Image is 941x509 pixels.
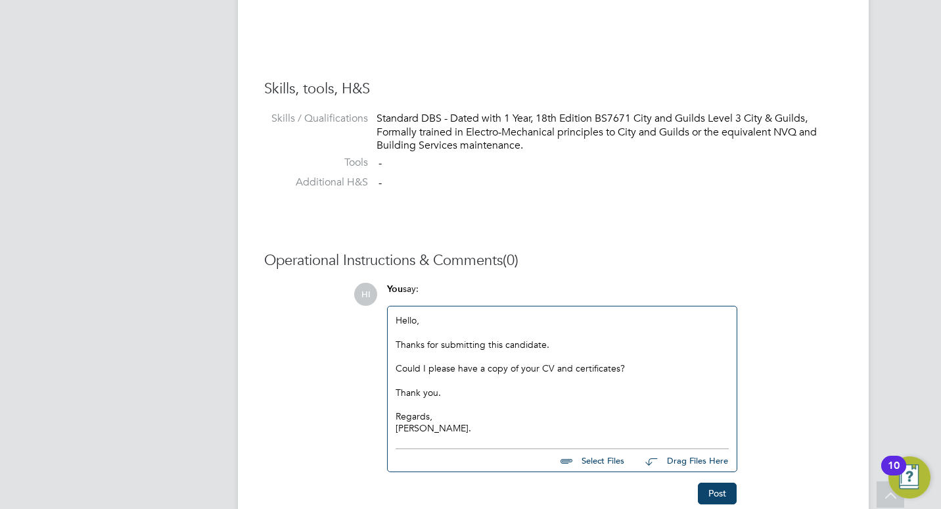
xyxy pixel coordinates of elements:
[387,283,403,295] span: You
[888,466,900,483] div: 10
[354,283,377,306] span: HI
[264,112,368,126] label: Skills / Qualifications
[264,251,842,270] h3: Operational Instructions & Comments
[396,314,729,434] div: Hello,
[377,112,842,153] div: Standard DBS - Dated with 1 Year, 18th Edition BS7671 City and Guilds Level 3 City & Guilds, Form...
[379,157,382,170] span: -
[264,176,368,189] label: Additional H&S
[264,80,842,99] h3: Skills, tools, H&S
[396,362,729,374] div: Could I please have a copy of your CV and certificates?
[396,339,729,351] div: Thanks for submitting this candidate.
[503,251,518,269] span: (0)
[888,456,930,498] button: Open Resource Center, 10 new notifications
[379,176,382,189] span: -
[396,422,729,434] div: [PERSON_NAME].
[387,283,737,306] div: say:
[396,410,729,422] div: Regards,
[396,387,729,399] div: Thank you.
[698,483,737,504] button: Post
[264,156,368,170] label: Tools
[635,447,729,475] button: Drag Files Here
